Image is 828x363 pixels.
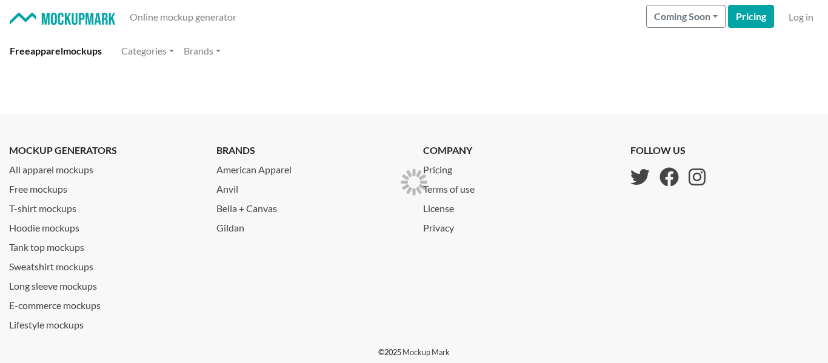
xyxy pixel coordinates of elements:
[125,5,241,29] a: Online mockup generator
[9,216,198,235] a: Hoodie mockups
[5,39,107,63] a: Freeapparelmockups
[10,13,115,25] img: Mockup Mark
[9,143,198,158] p: mockup generators
[9,313,198,332] a: Lifestyle mockups
[9,274,198,293] a: Long sleeve mockups
[30,45,63,56] span: apparel
[216,143,406,158] p: brands
[646,5,726,28] button: Coming Soon
[423,216,484,235] a: Privacy
[9,196,198,216] a: T-shirt mockups
[9,235,198,255] a: Tank top mockups
[378,347,450,358] p: © 2025
[179,39,225,63] a: Brands
[116,39,179,63] a: Categories
[423,196,484,216] a: License
[216,158,406,177] a: American Apparel
[402,347,450,357] a: Mockup Mark
[9,293,198,313] a: E-commerce mockups
[423,177,484,196] a: Terms of use
[216,216,406,235] a: Gildan
[9,255,198,274] a: Sweatshirt mockups
[216,196,406,216] a: Bella + Canvas
[728,5,774,28] a: Pricing
[784,5,818,29] a: Log in
[630,143,706,158] p: follow us
[423,158,484,177] a: Pricing
[9,177,198,196] a: Free mockups
[216,177,406,196] a: Anvil
[423,143,484,158] p: company
[9,158,198,177] a: All apparel mockups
